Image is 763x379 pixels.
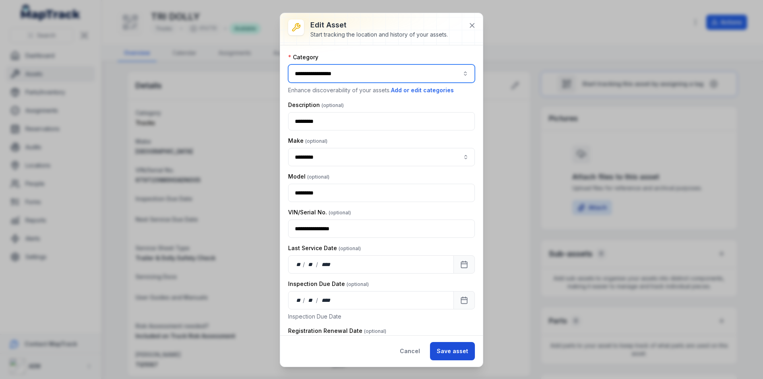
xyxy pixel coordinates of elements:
[295,260,303,268] div: day,
[288,313,475,321] p: Inspection Due Date
[316,260,319,268] div: /
[288,137,327,145] label: Make
[393,342,427,360] button: Cancel
[288,327,386,335] label: Registration Renewal Date
[295,296,303,304] div: day,
[288,101,344,109] label: Description
[288,86,475,95] p: Enhance discoverability of your assets.
[306,260,316,268] div: month,
[303,260,306,268] div: /
[391,86,454,95] button: Add or edit categories
[453,255,475,274] button: Calendar
[310,31,448,39] div: Start tracking the location and history of your assets.
[288,53,318,61] label: Category
[319,260,333,268] div: year,
[319,296,333,304] div: year,
[288,148,475,166] input: asset-edit:cf[8261eee4-602e-4976-b39b-47b762924e3f]-label
[316,296,319,304] div: /
[288,244,361,252] label: Last Service Date
[310,19,448,31] h3: Edit asset
[430,342,475,360] button: Save asset
[303,296,306,304] div: /
[288,208,351,216] label: VIN/Serial No.
[288,280,369,288] label: Inspection Due Date
[288,173,329,181] label: Model
[453,291,475,309] button: Calendar
[306,296,316,304] div: month,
